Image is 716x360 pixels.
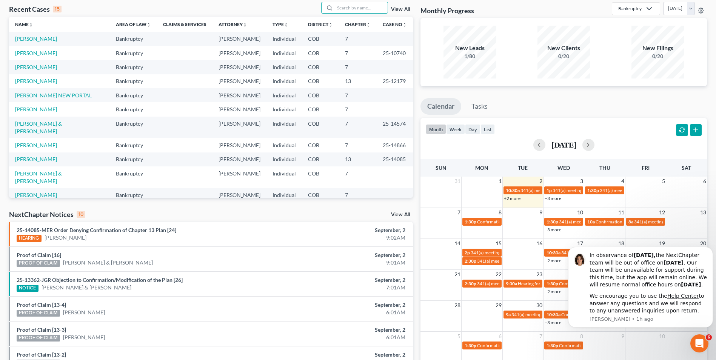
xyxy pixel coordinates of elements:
input: Search by name... [335,2,388,13]
a: View All [391,7,410,12]
td: 25-12179 [377,74,413,88]
div: Recent Cases [9,5,62,14]
td: 7 [339,138,377,152]
td: Bankruptcy [110,32,157,46]
td: COB [302,102,339,116]
td: 13 [339,74,377,88]
td: COB [302,117,339,138]
i: unfold_more [146,23,151,27]
span: Confirmation hearing for [PERSON_NAME] [477,219,563,225]
a: [PERSON_NAME] [15,106,57,112]
a: [PERSON_NAME] [15,78,57,84]
button: list [480,124,495,134]
div: September, 2 [281,251,405,259]
a: +3 more [545,320,561,325]
span: 341(a) meeting for [PERSON_NAME] [559,219,632,225]
td: 7 [339,188,377,202]
td: Bankruptcy [110,188,157,202]
span: Confirmation hearing for [PERSON_NAME] [596,219,681,225]
span: 341(a) meeting for [PERSON_NAME] [511,312,584,317]
span: 2p [465,250,470,255]
a: [PERSON_NAME] [63,309,105,316]
td: [PERSON_NAME] [212,102,266,116]
span: Confirmation Hearing for [PERSON_NAME] [559,343,645,348]
a: +3 more [545,195,561,201]
div: NextChapter Notices [9,210,85,219]
span: Wed [557,165,570,171]
span: 2:30p [465,281,476,286]
span: 1:30p [465,219,476,225]
span: 23 [536,270,543,279]
span: 2 [539,177,543,186]
div: New Clients [537,44,590,52]
span: 341(a) meeting for [PERSON_NAME] & [PERSON_NAME] [520,188,633,193]
span: 8 [579,332,584,341]
div: 7:01AM [281,284,405,291]
td: 13 [339,152,377,166]
span: Hearing for [PERSON_NAME] [518,281,577,286]
td: Bankruptcy [110,74,157,88]
a: [PERSON_NAME] & [PERSON_NAME] [42,284,131,291]
span: Mon [475,165,488,171]
span: 9a [506,312,511,317]
span: 4 [621,177,625,186]
span: 10:30a [506,188,520,193]
td: COB [302,74,339,88]
a: +2 more [545,289,561,294]
td: COB [302,60,339,74]
span: 8 [498,208,502,217]
div: 10 [77,211,85,218]
div: September, 2 [281,301,405,309]
td: Individual [266,88,302,102]
a: [PERSON_NAME] & [PERSON_NAME] [15,120,62,134]
span: 1 [498,177,502,186]
span: 341(a) meeting for [PERSON_NAME] & [PERSON_NAME] [553,188,665,193]
td: Individual [266,32,302,46]
a: [PERSON_NAME] [15,64,57,70]
i: unfold_more [328,23,333,27]
div: September, 2 [281,351,405,358]
a: [PERSON_NAME] & [PERSON_NAME] [15,170,62,184]
td: Bankruptcy [110,46,157,60]
span: 16 [536,239,543,248]
div: 0/20 [631,52,684,60]
div: NOTICE [17,285,38,292]
span: 28 [454,301,461,310]
span: 5 [661,177,666,186]
span: 1:30p [547,281,558,286]
td: COB [302,138,339,152]
span: 5 [457,332,461,341]
div: PROOF OF CLAIM [17,335,60,342]
td: [PERSON_NAME] [212,138,266,152]
span: 11 [617,208,625,217]
span: Confirmation hearing for Broc Charleston second case & [PERSON_NAME] [559,281,706,286]
div: 9:01AM [281,259,405,266]
td: Individual [266,46,302,60]
td: Individual [266,74,302,88]
span: Fri [642,165,650,171]
td: 25-14866 [377,138,413,152]
i: unfold_more [243,23,247,27]
span: Tue [518,165,528,171]
span: 1:30p [465,343,476,348]
td: Bankruptcy [110,102,157,116]
span: 6 [498,332,502,341]
td: 7 [339,166,377,188]
span: 1:30p [587,188,599,193]
span: 14 [454,239,461,248]
div: New Leads [443,44,496,52]
span: 10 [576,208,584,217]
a: Attorneyunfold_more [219,22,247,27]
span: 10 [658,332,666,341]
span: 9 [539,208,543,217]
span: 10:30a [547,312,560,317]
a: Proof of Claim [13-2] [17,351,66,358]
a: [PERSON_NAME] [15,35,57,42]
iframe: Intercom notifications message [565,232,716,332]
a: +2 more [504,195,520,201]
span: Sat [682,165,691,171]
